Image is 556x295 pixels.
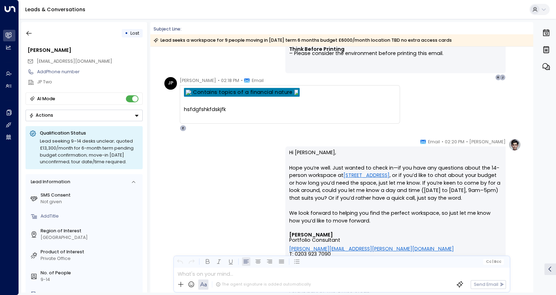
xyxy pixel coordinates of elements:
[176,258,184,266] button: Undo
[41,270,140,276] label: No. of People
[221,77,239,84] span: 02:18 PM
[29,112,53,118] div: Actions
[187,258,196,266] button: Redo
[216,282,311,287] div: The agent signature is added automatically
[180,77,216,84] span: [PERSON_NAME]
[289,252,331,257] span: T: 0203 923 7090
[25,6,85,13] a: Leads & Conversations
[37,69,143,75] div: AddPhone number
[193,90,293,95] a: Contains topics of a financial nature
[343,172,390,179] a: [STREET_ADDRESS]
[289,246,454,252] a: [PERSON_NAME][EMAIL_ADDRESS][PERSON_NAME][DOMAIN_NAME]
[492,260,493,264] span: |
[180,125,186,131] div: E
[483,259,504,265] button: Cc|Bcc
[289,238,340,243] span: Portfolio Consultant
[495,74,501,81] div: H
[41,255,140,262] div: Private Office
[289,149,502,232] p: Hi [PERSON_NAME], Hope you’re well. Just wanted to check in—if you have any questions about the 1...
[26,110,143,121] div: Button group with a nested menu
[164,77,177,90] div: JP
[41,213,140,220] div: AddTitle
[289,231,333,238] font: [PERSON_NAME]
[26,110,143,121] button: Actions
[41,228,140,234] label: Region of Interest
[40,130,139,136] p: Qualification Status
[41,234,140,241] div: [GEOGRAPHIC_DATA]
[466,138,468,145] span: •
[154,37,452,44] div: Lead seeks a workspace for 9 people moving in [DATE] term 6 months budget £6000/month location TB...
[41,199,140,205] div: Not given
[445,138,464,145] span: 02:20 PM
[37,95,55,102] div: AI Mode
[294,90,298,95] img: Contains topics of a financial nature
[41,249,140,255] label: Product of Interest
[37,58,112,65] span: jamespinnerbbr@gmail.com
[218,77,220,84] span: •
[40,138,139,165] div: Lead seeking 9–14 desks unclear; quoted £13,300/month for 6-month term pending budget confirmatio...
[37,79,143,85] div: JP Two
[184,106,396,114] div: hsfdgfshkfdskjfk
[154,26,181,32] span: Subject Line:
[241,77,243,84] span: •
[499,74,506,81] div: J
[41,276,140,283] div: 9-14
[252,77,264,84] span: Email
[186,90,191,95] img: Contains topics of a financial nature
[28,179,70,185] div: Lead Information
[37,58,112,64] span: [EMAIL_ADDRESS][DOMAIN_NAME]
[508,138,521,151] img: profile-logo.png
[442,138,443,145] span: •
[486,260,501,264] span: Cc Bcc
[28,47,143,54] div: [PERSON_NAME]
[469,138,506,145] span: [PERSON_NAME]
[125,28,128,39] div: •
[41,192,140,199] label: SMS Consent
[130,30,139,36] span: Lost
[289,46,344,53] strong: Think Before Printing
[428,138,440,145] span: Email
